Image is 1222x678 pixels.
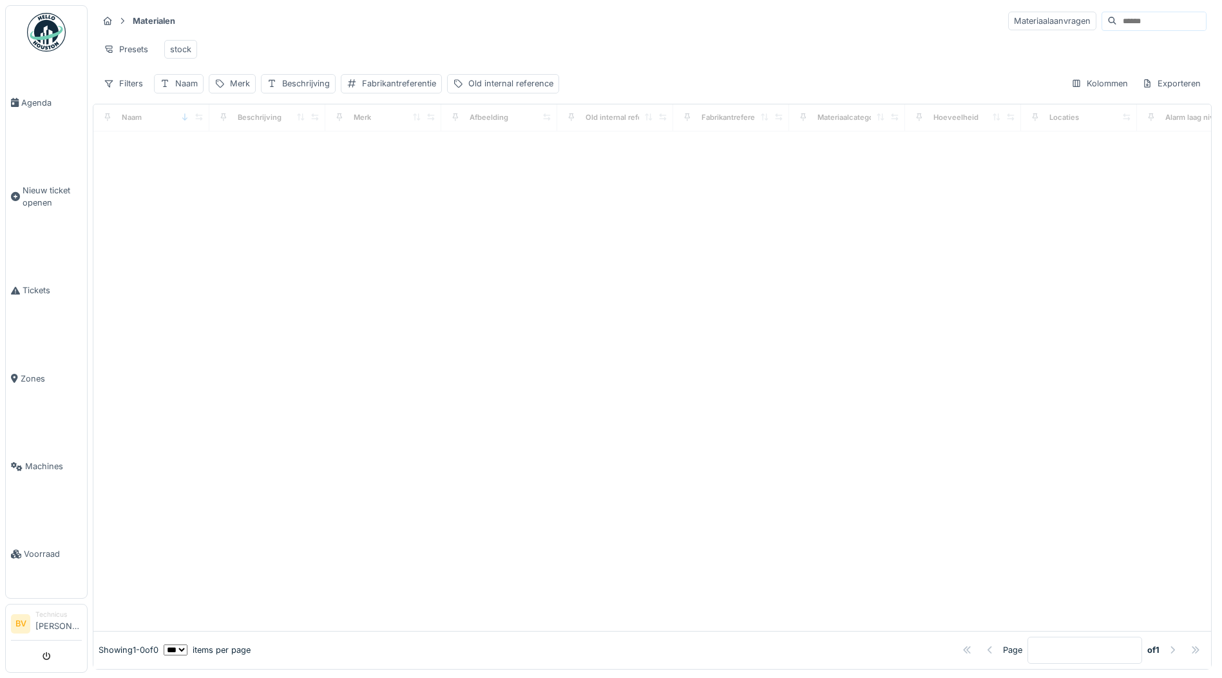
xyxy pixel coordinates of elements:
div: Afbeelding [470,112,508,123]
div: Technicus [35,610,82,619]
div: Hoeveelheid [933,112,979,123]
div: Old internal reference [586,112,663,123]
div: Materiaalaanvragen [1008,12,1096,30]
div: Beschrijving [282,77,330,90]
div: Fabrikantreferentie [362,77,436,90]
div: Showing 1 - 0 of 0 [99,644,158,656]
div: Beschrijving [238,112,282,123]
span: Machines [25,460,82,472]
div: Exporteren [1136,74,1207,93]
div: Kolommen [1065,74,1134,93]
div: Naam [122,112,142,123]
div: Page [1003,644,1022,656]
a: BV Technicus[PERSON_NAME] [11,610,82,641]
span: Tickets [23,284,82,296]
li: BV [11,614,30,634]
div: Naam [175,77,198,90]
span: Zones [21,373,82,385]
img: Badge_color-CXgf-gQk.svg [27,13,66,52]
strong: of 1 [1147,644,1160,656]
a: Agenda [6,59,87,146]
a: Tickets [6,247,87,334]
div: Merk [354,112,371,123]
a: Nieuw ticket openen [6,146,87,247]
strong: Materialen [128,15,180,27]
a: Voorraad [6,510,87,598]
div: Presets [98,40,154,59]
div: Fabrikantreferentie [702,112,769,123]
span: Agenda [21,97,82,109]
div: Merk [230,77,250,90]
a: Machines [6,423,87,510]
div: Filters [98,74,149,93]
div: stock [170,43,191,55]
div: items per page [164,644,251,656]
div: Old internal reference [468,77,553,90]
span: Nieuw ticket openen [23,184,82,209]
span: Voorraad [24,548,82,560]
div: Materiaalcategorie [817,112,883,123]
div: Locaties [1049,112,1079,123]
li: [PERSON_NAME] [35,610,82,637]
a: Zones [6,334,87,422]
